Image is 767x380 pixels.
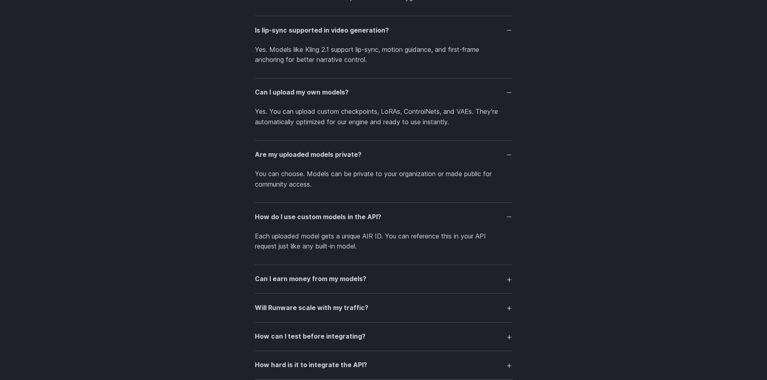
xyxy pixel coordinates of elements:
[255,209,513,224] summary: How do I use custom models in the API?
[255,303,368,313] h3: Will Runware scale with my traffic?
[255,85,513,100] summary: Can I upload my own models?
[255,45,513,65] p: Yes. Models like Kling 2.1 support lip-sync, motion guidance, and first-frame anchoring for bette...
[255,107,513,127] p: Yes. You can upload custom checkpoints, LoRAs, ControlNets, and VAEs. They’re automatically optim...
[255,331,366,342] h3: How can I test before integrating?
[255,147,513,162] summary: Are my uploaded models private?
[255,87,349,98] h3: Can I upload my own models?
[255,300,513,315] summary: Will Runware scale with my traffic?
[255,25,389,36] h3: Is lip-sync supported in video generation?
[255,357,513,373] summary: How hard is it to integrate the API?
[255,271,513,287] summary: Can I earn money from my models?
[255,274,366,284] h3: Can I earn money from my models?
[255,329,513,344] summary: How can I test before integrating?
[255,150,362,160] h3: Are my uploaded models private?
[255,360,367,370] h3: How hard is it to integrate the API?
[255,212,381,222] h3: How do I use custom models in the API?
[255,169,513,189] p: You can choose. Models can be private to your organization or made public for community access.
[255,23,513,38] summary: Is lip-sync supported in video generation?
[255,231,513,252] p: Each uploaded model gets a unique AIR ID. You can reference this in your API request just like an...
